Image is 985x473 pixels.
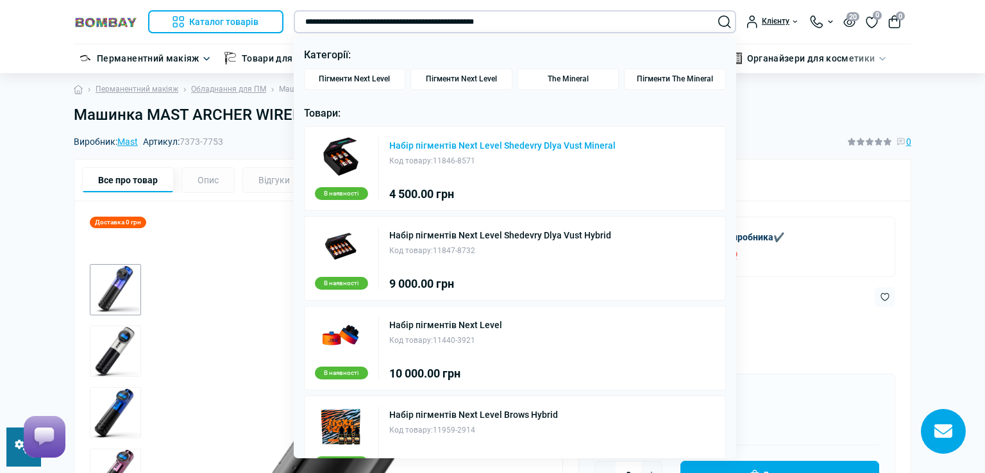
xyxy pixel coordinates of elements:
a: Пігменти Next Level [304,69,406,90]
a: Набір пігментів Next Level [389,320,502,329]
span: Пігменти The Mineral [637,74,713,84]
div: 6 000.00 грн [389,458,558,469]
div: 9 000.00 грн [389,278,611,290]
span: Код товару: [389,336,433,345]
span: Код товару: [389,246,433,255]
div: 11959-2914 [389,424,558,436]
div: 11846-8571 [389,155,616,167]
span: Код товару: [389,156,433,165]
span: 0 [896,12,905,21]
div: В наявності [315,367,368,379]
a: Набір пігментів Next Level Shedevry Dlya Vust Hybrid [389,231,611,240]
img: Перманентний макіяж [79,52,92,65]
p: Категорії: [304,47,727,63]
div: 4 500.00 грн [389,188,616,200]
img: Набір пігментів Next Level Shedevry Dlya Vust Mineral [321,137,361,177]
a: Набір пігментів Next Level Shedevry Dlya Vust Mineral [389,141,616,150]
button: 20 [843,16,855,27]
a: Пігменти Next Level [410,69,512,90]
a: Набір пігментів Next Level Brows Hybrid [389,410,558,419]
div: В наявності [315,187,368,200]
a: Товари для тату [242,51,314,65]
img: Товари для тату [224,52,237,65]
img: Набір пігментів Next Level Shedevry Dlya Vust Hybrid [321,227,361,267]
div: В наявності [315,277,368,290]
img: Набір пігментів Next Level Brows Hybrid [321,406,361,446]
a: Органайзери для косметики [747,51,875,65]
span: 0 [873,11,882,20]
a: Перманентний макіяж [97,51,199,65]
div: 11440-3921 [389,335,502,347]
img: Набір пігментів Next Level [321,317,361,356]
div: 11847-8732 [389,245,611,257]
a: Пігменти The Mineral [624,69,726,90]
span: The Mineral [548,74,589,84]
span: 20 [846,12,859,21]
span: Пігменти Next Level [426,74,497,84]
span: Пігменти Next Level [319,74,390,84]
img: BOMBAY [74,16,138,28]
button: Каталог товарів [148,10,283,33]
a: 0 [866,15,878,29]
p: Товари: [304,105,727,122]
button: Search [718,15,731,28]
div: 10 000.00 грн [389,368,502,379]
div: В наявності [315,456,368,469]
button: 0 [888,15,901,28]
a: The Mineral [518,69,619,90]
span: Код товару: [389,426,433,435]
